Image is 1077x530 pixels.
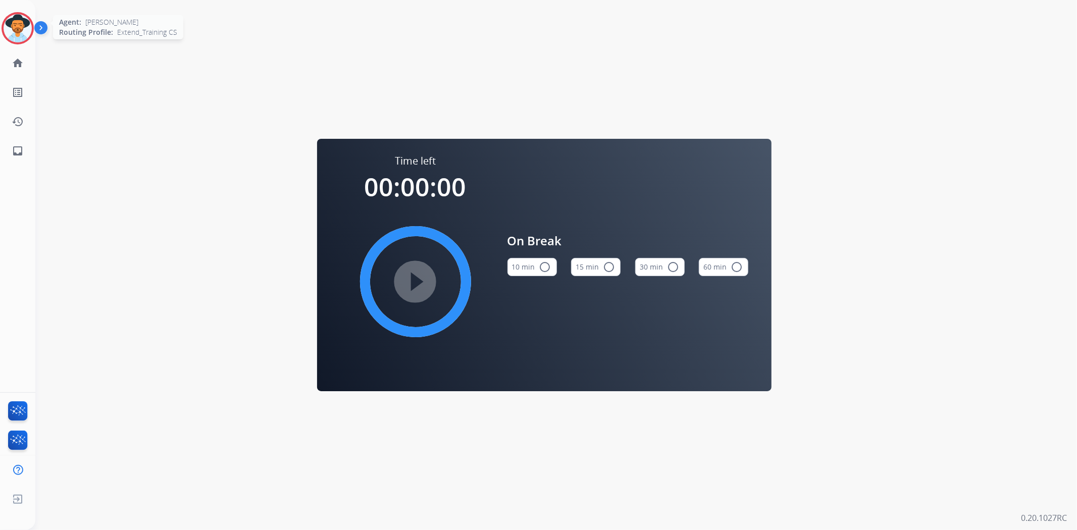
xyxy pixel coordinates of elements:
[12,116,24,128] mat-icon: history
[85,17,138,27] span: [PERSON_NAME]
[117,27,177,37] span: Extend_Training CS
[12,86,24,98] mat-icon: list_alt
[603,261,615,273] mat-icon: radio_button_unchecked
[635,258,685,276] button: 30 min
[507,232,749,250] span: On Break
[59,27,113,37] span: Routing Profile:
[12,145,24,157] mat-icon: inbox
[507,258,557,276] button: 10 min
[365,170,467,204] span: 00:00:00
[539,261,551,273] mat-icon: radio_button_unchecked
[731,261,743,273] mat-icon: radio_button_unchecked
[395,154,436,168] span: Time left
[59,17,81,27] span: Agent:
[4,14,32,42] img: avatar
[12,57,24,69] mat-icon: home
[699,258,748,276] button: 60 min
[1021,512,1067,524] p: 0.20.1027RC
[571,258,621,276] button: 15 min
[667,261,679,273] mat-icon: radio_button_unchecked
